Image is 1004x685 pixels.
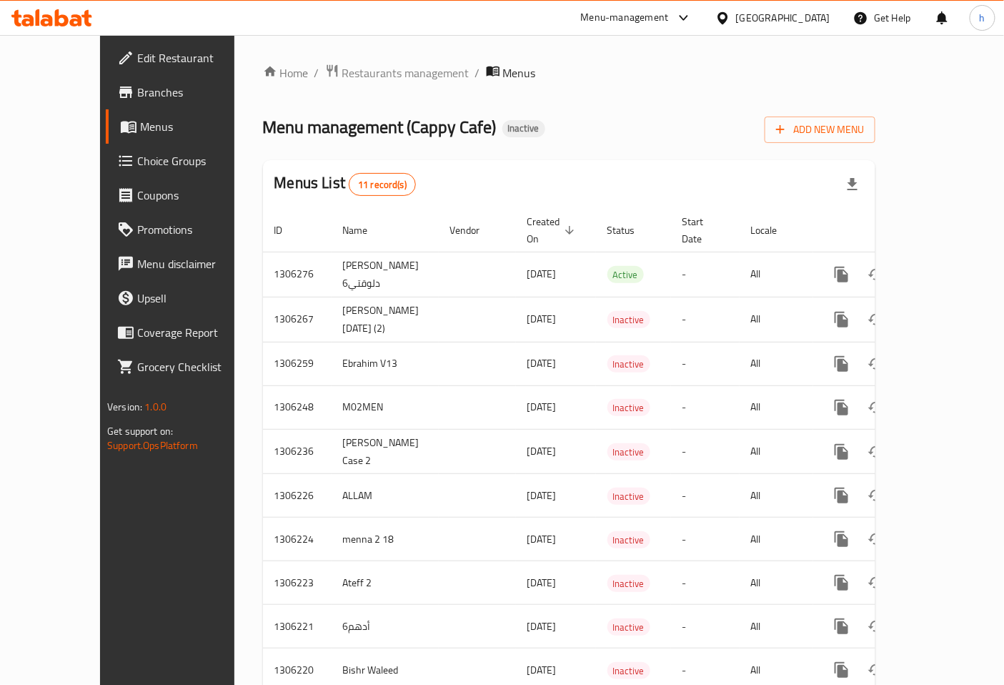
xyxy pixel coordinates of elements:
[314,64,319,82] li: /
[671,342,740,385] td: -
[137,84,257,101] span: Branches
[137,187,257,204] span: Coupons
[527,617,557,636] span: [DATE]
[106,350,268,384] a: Grocery Checklist
[263,64,875,82] nav: breadcrumb
[607,488,650,505] div: Inactive
[106,315,268,350] a: Coverage Report
[342,64,469,82] span: Restaurants management
[274,222,302,239] span: ID
[671,605,740,649] td: -
[332,429,439,474] td: [PERSON_NAME] Case 2
[263,474,332,518] td: 1306226
[740,474,813,518] td: All
[825,347,859,381] button: more
[527,442,557,460] span: [DATE]
[671,385,740,429] td: -
[765,117,875,143] button: Add New Menu
[607,663,650,679] span: Inactive
[137,221,257,238] span: Promotions
[859,390,893,425] button: Change Status
[503,64,536,82] span: Menus
[607,266,644,283] div: Active
[825,302,859,337] button: more
[859,347,893,381] button: Change Status
[332,385,439,429] td: M02MEN
[671,252,740,297] td: -
[263,561,332,605] td: 1306223
[106,247,268,281] a: Menu disclaimer
[740,561,813,605] td: All
[137,49,257,66] span: Edit Restaurant
[825,522,859,556] button: more
[736,10,830,26] div: [GEOGRAPHIC_DATA]
[825,566,859,600] button: more
[325,64,469,82] a: Restaurants management
[607,355,650,373] div: Inactive
[263,342,332,385] td: 1306259
[349,173,416,196] div: Total records count
[835,167,870,202] div: Export file
[332,474,439,518] td: ALLAM
[671,474,740,518] td: -
[137,358,257,375] span: Grocery Checklist
[527,398,557,416] span: [DATE]
[263,111,497,143] span: Menu management ( Cappy Cafe )
[527,265,557,283] span: [DATE]
[859,435,893,469] button: Change Status
[825,390,859,425] button: more
[607,267,644,283] span: Active
[740,518,813,561] td: All
[607,619,650,636] div: Inactive
[607,443,650,460] div: Inactive
[263,252,332,297] td: 1306276
[502,120,545,137] div: Inactive
[859,609,893,644] button: Change Status
[859,478,893,513] button: Change Status
[137,324,257,341] span: Coverage Report
[671,429,740,474] td: -
[825,609,859,644] button: more
[607,444,650,460] span: Inactive
[980,10,985,26] span: h
[607,532,650,548] span: Inactive
[607,356,650,373] span: Inactive
[607,400,650,416] span: Inactive
[274,172,416,196] h2: Menus List
[740,429,813,474] td: All
[107,436,198,455] a: Support.OpsPlatform
[859,257,893,292] button: Change Status
[107,422,173,440] span: Get support on:
[137,290,257,307] span: Upsell
[859,302,893,337] button: Change Status
[106,212,268,247] a: Promotions
[607,311,650,328] div: Inactive
[263,64,309,82] a: Home
[450,222,499,239] span: Vendor
[813,209,973,252] th: Actions
[349,178,415,192] span: 11 record(s)
[332,605,439,649] td: أدهم6
[475,64,480,82] li: /
[671,518,740,561] td: -
[137,152,257,169] span: Choice Groups
[740,297,813,342] td: All
[332,561,439,605] td: Ateff 2
[332,342,439,385] td: Ebrahim V13
[263,385,332,429] td: 1306248
[332,518,439,561] td: menna 2 18
[859,566,893,600] button: Change Status
[502,122,545,134] span: Inactive
[106,178,268,212] a: Coupons
[106,281,268,315] a: Upsell
[263,429,332,474] td: 1306236
[825,478,859,513] button: more
[776,121,864,139] span: Add New Menu
[106,144,268,178] a: Choice Groups
[527,573,557,592] span: [DATE]
[263,297,332,342] td: 1306267
[140,118,257,135] span: Menus
[607,531,650,548] div: Inactive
